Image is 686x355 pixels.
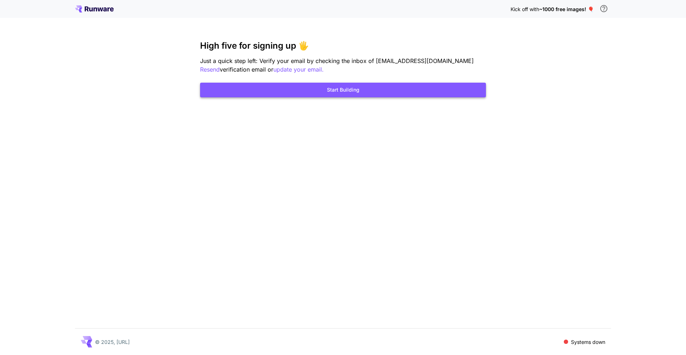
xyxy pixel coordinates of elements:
[273,65,324,74] button: update your email.
[200,57,474,64] span: Just a quick step left: Verify your email by checking the inbox of [EMAIL_ADDRESS][DOMAIN_NAME]
[95,338,130,346] p: © 2025, [URL]
[597,1,611,16] button: In order to qualify for free credit, you need to sign up with a business email address and click ...
[511,6,539,12] span: Kick off with
[200,83,486,97] button: Start Building
[220,66,273,73] span: verification email or
[571,338,605,346] p: Systems down
[200,41,486,51] h3: High five for signing up 🖐️
[200,65,220,74] button: Resend
[539,6,594,12] span: ~1000 free images! 🎈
